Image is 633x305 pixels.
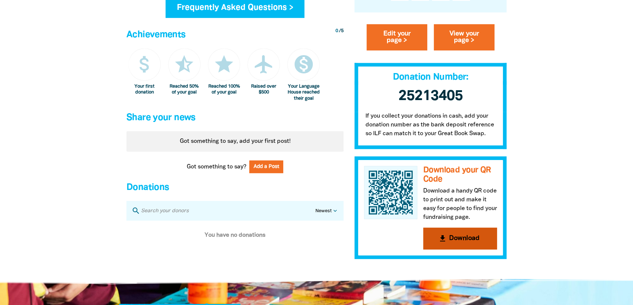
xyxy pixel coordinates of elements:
div: Your Language House reached their goal [287,84,320,102]
h4: Achievements [126,28,344,42]
i: search [132,206,140,215]
i: airplanemode_active [253,53,275,75]
h4: Share your news [126,111,344,125]
button: get_appDownload [423,228,497,249]
i: monetization_on [292,53,314,75]
div: You have no donations [126,221,344,250]
div: Your first donation [128,84,161,96]
div: Paginated content [126,131,344,152]
a: View your page > [434,24,494,50]
span: 0 [336,29,338,33]
div: Reached 100% of your goal [208,84,240,96]
a: Edit your page > [367,24,427,50]
i: get_app [438,234,447,243]
span: Donation Number: [393,73,469,81]
div: Raised over $500 [247,84,280,96]
h3: Download your QR Code [423,166,497,184]
i: attach_money [134,53,156,75]
i: star_half [173,53,195,75]
div: Reached 50% of your goal [168,84,201,96]
i: star [213,53,235,75]
button: Add a Post [249,160,284,173]
div: / 5 [336,28,344,35]
span: 25213405 [398,89,463,103]
span: Donations [126,183,169,192]
span: Got something to say? [187,163,246,171]
input: Search your donors [140,206,315,216]
p: If you collect your donations in cash, add your donation number as the bank deposit reference so ... [355,112,507,149]
div: Got something to say, add your first post! [126,131,344,152]
div: Paginated content [126,221,344,250]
